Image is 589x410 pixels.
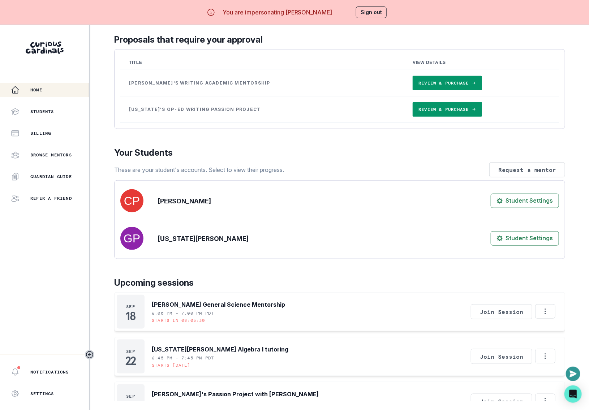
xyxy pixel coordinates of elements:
[85,350,94,359] button: Toggle sidebar
[125,357,136,364] p: 22
[564,385,582,403] div: Open Intercom Messenger
[152,390,319,398] p: [PERSON_NAME]'s Passion Project with [PERSON_NAME]
[471,304,532,319] button: Join Session
[30,152,72,158] p: Browse Mentors
[413,102,482,117] a: Review & Purchase
[152,400,214,406] p: 7:15 PM - 8:15 PM PDT
[535,394,555,408] button: Options
[471,394,532,409] button: Join Session
[126,312,135,320] p: 18
[30,391,54,397] p: Settings
[152,362,190,368] p: Starts [DATE]
[30,109,54,115] p: Students
[152,310,214,316] p: 6:00 PM - 7:00 PM PDT
[223,8,332,17] p: You are impersonating [PERSON_NAME]
[26,42,64,54] img: Curious Cardinals Logo
[114,33,565,46] p: Proposals that require your approval
[158,196,211,206] p: [PERSON_NAME]
[120,96,404,123] td: [US_STATE]'s Op-Ed Writing Passion Project
[489,162,565,177] button: Request a mentor
[491,194,559,208] button: Student Settings
[126,393,135,399] p: Sep
[30,87,42,93] p: Home
[152,300,285,309] p: [PERSON_NAME] General Science Mentorship
[566,367,580,381] button: Open or close messaging widget
[471,349,532,364] button: Join Session
[30,174,72,180] p: Guardian Guide
[120,189,143,212] img: svg
[30,130,51,136] p: Billing
[413,76,482,90] a: Review & Purchase
[535,349,555,363] button: Options
[126,304,135,310] p: Sep
[120,227,143,250] img: svg
[404,55,559,70] th: View Details
[114,146,565,159] p: Your Students
[356,7,387,18] button: Sign out
[114,165,284,174] p: These are your student's accounts. Select to view their progress.
[30,195,72,201] p: Refer a friend
[535,304,555,319] button: Options
[114,276,565,289] p: Upcoming sessions
[152,345,288,354] p: [US_STATE][PERSON_NAME] Algebra I tutoring
[120,55,404,70] th: Title
[152,355,214,361] p: 6:45 PM - 7:45 PM PDT
[126,349,135,354] p: Sep
[152,318,205,323] p: Starts in 08:03:30
[120,70,404,96] td: [PERSON_NAME]'s Writing Academic Mentorship
[491,231,559,246] button: Student Settings
[30,369,69,375] p: Notifications
[158,234,249,243] p: [US_STATE][PERSON_NAME]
